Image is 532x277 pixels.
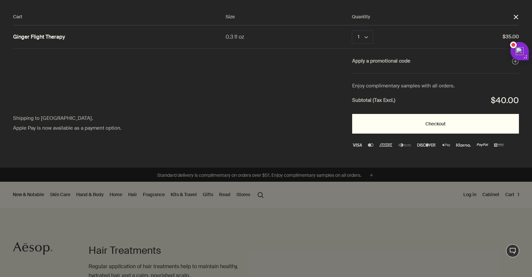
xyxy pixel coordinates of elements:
span: $35.00 [401,33,519,41]
button: Quantity 1 [352,30,373,44]
img: Mastercard Logo [368,143,373,147]
div: Cart [13,13,226,21]
div: Quantity [352,13,513,21]
div: Apple Pay is now available as a payment option. [13,124,167,133]
img: discover-3 [417,143,437,147]
a: Ginger Flight Therapy [13,34,65,41]
div: $40.00 [491,94,519,108]
img: alipay-logo [494,143,503,147]
img: Amex Logo [379,143,392,147]
button: Apply a promotional code [352,57,519,65]
button: Close [513,14,519,20]
img: diners-club-international-2 [398,143,411,147]
strong: Subtotal (Tax Excl.) [352,96,395,105]
img: Apple Pay [442,143,450,147]
button: Checkout [352,114,519,134]
div: Enjoy complimentary samples with all orders. [352,82,519,90]
div: Shipping to [GEOGRAPHIC_DATA]. [13,114,167,123]
div: 0.3 fl oz [226,32,352,41]
button: Live Assistance [506,244,519,257]
img: klarna (1) [456,143,471,147]
img: Visa Logo [352,143,362,147]
div: Size [226,13,352,21]
img: PayPal Logo [477,143,489,147]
